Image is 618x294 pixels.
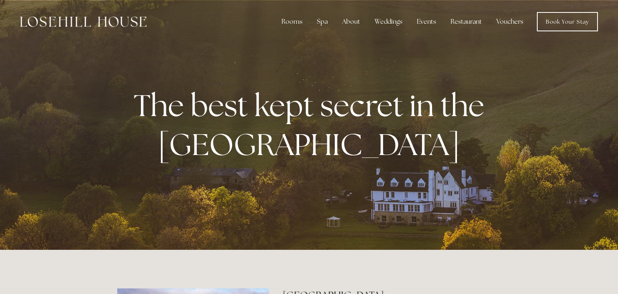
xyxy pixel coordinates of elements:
div: About [336,14,367,30]
div: Events [410,14,443,30]
div: Spa [310,14,334,30]
strong: The best kept secret in the [GEOGRAPHIC_DATA] [134,86,491,164]
img: Losehill House [20,16,147,27]
div: Weddings [368,14,409,30]
a: Vouchers [490,14,530,30]
a: Book Your Stay [537,12,598,31]
div: Restaurant [444,14,488,30]
div: Rooms [275,14,309,30]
